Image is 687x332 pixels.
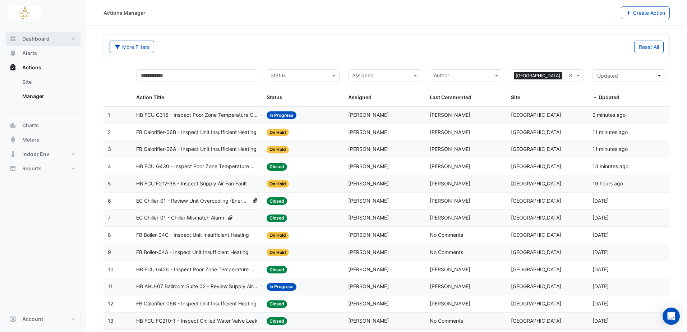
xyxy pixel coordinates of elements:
a: Manager [17,89,80,103]
span: 12 [108,300,113,306]
span: Alerts [22,50,37,57]
span: [PERSON_NAME] [430,146,470,152]
span: 2025-08-20T15:58:55.558 [593,249,609,255]
div: Actions [6,75,80,106]
span: FB Boiler-04C - Inspect Unit Insufficient Heating [136,231,249,239]
span: 2025-08-25T16:05:29.586 [593,215,609,221]
span: FB Calorifier-06B - Inspect Unit Insufficient Heating [136,128,257,137]
span: [PERSON_NAME] [430,300,470,306]
span: [GEOGRAPHIC_DATA] [511,129,561,135]
button: Reports [6,161,80,176]
span: Last Commented [430,94,471,100]
span: 2025-08-27T11:30:19.134 [593,112,626,118]
span: 6 [108,198,111,204]
span: 3 [108,146,111,152]
button: Alerts [6,46,80,60]
span: HB FCU G315 - Inspect Poor Zone Temperature Control [136,111,258,119]
span: [PERSON_NAME] [348,232,389,238]
span: HB FCU G430 - Inspect Poor Zone Temperature Control [136,162,258,171]
span: [GEOGRAPHIC_DATA] [511,266,561,272]
button: Indoor Env [6,147,80,161]
span: 2025-08-26T07:54:24.436 [593,198,609,204]
span: On Hold [267,232,289,239]
div: Open Intercom Messenger [663,308,680,325]
button: Updated [593,69,665,82]
span: No Comments [430,318,463,324]
span: Meters [22,136,40,143]
span: Action Title [136,94,164,100]
span: EC Chiller-01 - Review Unit Overcooling (Energy Waste) [136,197,249,205]
span: Actions [22,64,41,71]
span: On Hold [267,129,289,136]
span: [PERSON_NAME] [430,266,470,272]
span: Dashboard [22,35,50,42]
span: HB FCU F212-3B - Inspect Supply Air Fan Fault [136,180,247,188]
span: [PERSON_NAME] [348,112,389,118]
span: 4 [108,163,111,169]
app-icon: Actions [9,64,17,71]
span: Status [267,94,282,100]
span: On Hold [267,146,289,153]
span: [GEOGRAPHIC_DATA] [511,198,561,204]
span: Updated [599,94,619,100]
span: 2025-08-27T11:18:27.367 [593,163,628,169]
span: [PERSON_NAME] [348,266,389,272]
span: [GEOGRAPHIC_DATA] [511,215,561,221]
span: FB Calorifier-06B - Inspect Unit Insufficient Heating [136,300,257,308]
span: [PERSON_NAME] [430,198,470,204]
span: 8 [108,232,111,238]
span: [PERSON_NAME] [348,163,389,169]
span: No Comments [430,232,463,238]
span: Closed [267,163,287,171]
span: [PERSON_NAME] [430,283,470,289]
span: Closed [267,197,287,205]
span: [GEOGRAPHIC_DATA] [514,72,562,80]
span: 2 [108,129,111,135]
span: 2025-08-26T16:41:26.090 [593,180,623,186]
span: 2025-08-27T11:20:49.588 [593,146,628,152]
span: [GEOGRAPHIC_DATA] [511,300,561,306]
span: On Hold [267,249,289,256]
span: [PERSON_NAME] [348,198,389,204]
span: 5 [108,180,111,186]
span: [PERSON_NAME] [348,180,389,186]
a: Site [17,75,80,89]
span: [GEOGRAPHIC_DATA] [511,318,561,324]
span: Site [511,94,520,100]
button: Actions [6,60,80,75]
span: HB FCU FC210-1 - Inspect Chilled Water Valve Leak [136,317,258,325]
span: [GEOGRAPHIC_DATA] [511,283,561,289]
span: Closed [267,300,287,308]
span: Charts [22,122,39,129]
button: Charts [6,118,80,133]
span: [GEOGRAPHIC_DATA] [511,146,561,152]
span: HB FCU G426 - Inspect Poor Zone Temperature Control [136,266,258,274]
span: EC Chiller-01 - Chiller Mismatch Alarm [136,214,224,222]
span: [PERSON_NAME] [348,249,389,255]
span: [PERSON_NAME] [348,146,389,152]
span: [GEOGRAPHIC_DATA] [511,163,561,169]
span: [GEOGRAPHIC_DATA] [511,112,561,118]
span: Closed [267,215,287,222]
span: [PERSON_NAME] [348,318,389,324]
button: Account [6,312,80,326]
span: Indoor Env [22,151,49,158]
span: In Progress [267,283,296,291]
span: Assigned [348,94,372,100]
span: [PERSON_NAME] [430,112,470,118]
span: [PERSON_NAME] [348,215,389,221]
span: 2025-08-20T15:07:49.682 [593,318,609,324]
img: Company Logo [9,6,41,20]
span: On Hold [267,180,289,188]
span: 10 [108,266,114,272]
div: Actions Manager [103,9,146,17]
button: Reset All [634,41,664,53]
app-icon: Reports [9,165,17,172]
span: Closed [267,266,287,273]
span: 13 [108,318,114,324]
app-icon: Alerts [9,50,17,57]
span: [PERSON_NAME] [430,163,470,169]
span: 2025-08-20T15:16:39.575 [593,283,609,289]
span: In Progress [267,111,296,119]
span: No Comments [430,249,463,255]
